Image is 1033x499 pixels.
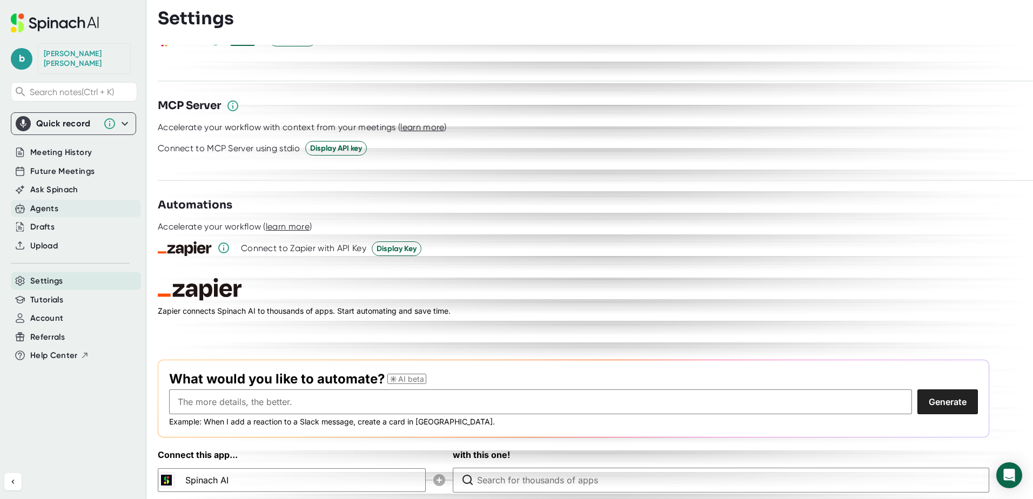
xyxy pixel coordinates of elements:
button: Tutorials [30,294,63,306]
div: Connect to MCP Server using stdio [158,143,300,154]
div: Byron Smith [44,49,125,68]
div: Accelerate your workflow with context from your meetings ( ) [158,122,447,133]
div: Connect to Zapier with API Key [241,243,366,254]
span: Display Key [377,243,417,254]
div: Quick record [16,113,131,134]
span: learn more [400,122,444,132]
button: Meeting History [30,146,92,159]
h3: Settings [158,8,234,29]
button: Future Meetings [30,165,95,178]
div: Open Intercom Messenger [996,462,1022,488]
button: Collapse sidebar [4,473,22,490]
span: Help Center [30,349,78,362]
button: Help Center [30,349,89,362]
button: Display Key [372,241,421,256]
button: Settings [30,275,63,287]
button: Drafts [30,221,55,233]
button: Account [30,312,63,325]
div: Quick record [36,118,98,129]
span: Display API key [310,143,362,154]
span: Search notes (Ctrl + K) [30,87,134,97]
button: Referrals [30,331,65,343]
button: Agents [30,203,58,215]
h3: MCP Server [158,98,221,114]
button: Ask Spinach [30,184,78,196]
button: Display API key [305,141,367,156]
div: Accelerate your workflow ( ) [158,221,312,232]
button: Upload [30,240,58,252]
h3: Automations [158,197,232,213]
span: b [11,48,32,70]
span: learn more [266,221,310,232]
